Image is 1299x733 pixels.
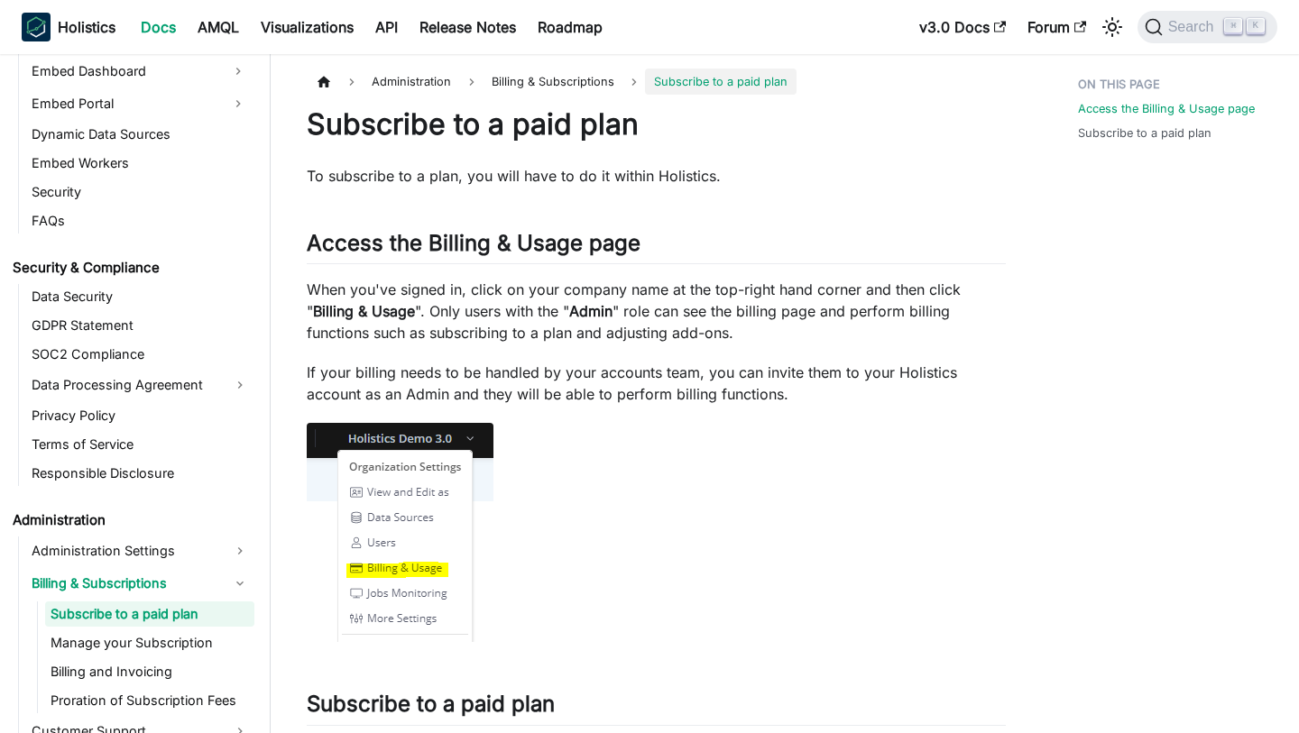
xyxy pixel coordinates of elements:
a: GDPR Statement [26,313,254,338]
span: Subscribe to a paid plan [645,69,797,95]
a: Visualizations [250,13,364,41]
a: Subscribe to a paid plan [1078,124,1211,142]
p: When you've signed in, click on your company name at the top-right hand corner and then click " "... [307,279,1006,344]
a: Data Processing Agreement [26,371,254,399]
a: API [364,13,409,41]
a: SOC2 Compliance [26,342,254,367]
img: Holistics [22,13,51,41]
a: Billing and Invoicing [45,659,254,684]
h2: Access the Billing & Usage page [307,230,1006,264]
a: AMQL [187,13,250,41]
a: Embed Dashboard [26,57,222,86]
a: Terms of Service [26,432,254,457]
button: Expand sidebar category 'Embed Portal' [222,89,254,118]
a: Proration of Subscription Fees [45,688,254,713]
a: Release Notes [409,13,527,41]
a: Home page [307,69,341,95]
p: To subscribe to a plan, you will have to do it within Holistics. [307,165,1006,187]
strong: Billing & Usage [313,302,415,320]
h1: Subscribe to a paid plan [307,106,1006,142]
a: Privacy Policy [26,403,254,428]
a: Administration Settings [26,536,254,565]
a: Subscribe to a paid plan [45,601,254,627]
h2: Subscribe to a paid plan [307,691,1006,725]
kbd: K [1247,18,1265,34]
a: Manage your Subscription [45,630,254,655]
p: If your billing needs to be handled by your accounts team, you can invite them to your Holistics ... [307,362,1006,405]
button: Switch between dark and light mode (currently light mode) [1098,13,1127,41]
a: Access the Billing & Usage page [1078,100,1255,117]
b: Holistics [58,16,115,38]
a: Responsible Disclosure [26,461,254,486]
a: Roadmap [527,13,613,41]
a: Security & Compliance [7,255,254,280]
a: Embed Portal [26,89,222,118]
span: Search [1163,19,1225,35]
a: Embed Workers [26,151,254,176]
button: Expand sidebar category 'Embed Dashboard' [222,57,254,86]
strong: Admin [569,302,613,320]
a: HolisticsHolistics [22,13,115,41]
a: Data Security [26,284,254,309]
a: v3.0 Docs [908,13,1017,41]
span: Billing & Subscriptions [483,69,623,95]
a: Docs [130,13,187,41]
a: Billing & Subscriptions [26,569,254,598]
a: FAQs [26,208,254,234]
a: Dynamic Data Sources [26,122,254,147]
a: Security [26,179,254,205]
a: Forum [1017,13,1097,41]
nav: Breadcrumbs [307,69,1006,95]
a: Administration [7,508,254,533]
span: Administration [363,69,460,95]
kbd: ⌘ [1224,18,1242,34]
button: Search (Command+K) [1138,11,1277,43]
